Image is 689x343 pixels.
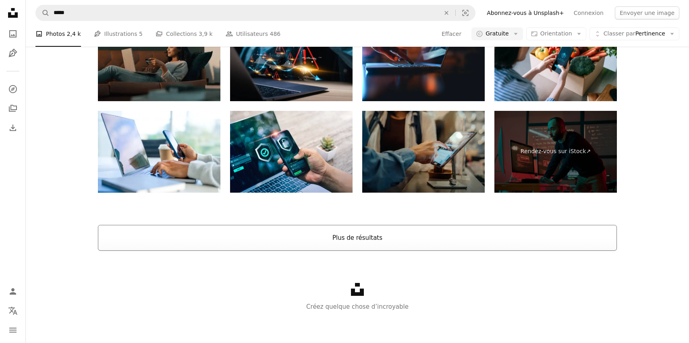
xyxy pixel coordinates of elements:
button: Classer parPertinence [589,27,679,40]
a: Rendez-vous sur iStock↗ [494,111,617,193]
a: Abonnez-vous à Unsplash+ [482,6,569,19]
a: Utilisateurs 486 [226,21,281,47]
a: Photos [5,26,21,42]
a: Collections [5,100,21,116]
button: Orientation [526,27,586,40]
img: Par-dessus l’épaule vue d’une jeune femme asiatique faisant des courses d’épicerie à domicile en ... [494,19,617,101]
p: Créez quelque chose d’incroyable [26,302,689,312]
form: Rechercher des visuels sur tout le site [35,5,475,21]
img: Un écran de tablette affiche un enregistrement automatique réussi dans une auberge de jeunesse, s... [362,111,485,193]
a: Illustrations 5 [94,21,143,47]
a: Historique de téléchargement [5,120,21,136]
img: hand typing on computer keyboard [362,19,485,101]
a: Accueil — Unsplash [5,5,21,23]
span: 3,9 k [199,29,213,38]
a: Connexion / S’inscrire [5,283,21,299]
button: Menu [5,322,21,338]
a: Illustrations [5,45,21,61]
button: Langue [5,303,21,319]
button: Effacer [441,27,462,40]
span: Classer par [604,30,635,37]
a: Explorer [5,81,21,97]
span: 486 [270,29,281,38]
img: L’homme d’affaires utilise un ordinateur portable avec un graphique de croissance économique du m... [230,19,353,101]
img: Les week-ends sont destinés à être dépensés vous gâter [98,19,220,101]
img: Gros plan d’un homme d’affaires travaillant sur un ordinateur portable et tenant et regardant un ... [98,111,220,193]
button: Plus de résultats [98,225,617,251]
button: Rechercher sur Unsplash [36,5,50,21]
span: Pertinence [604,30,665,38]
a: Collections 3,9 k [156,21,213,47]
span: Orientation [540,30,572,37]
button: Envoyer une image [615,6,679,19]
span: Gratuite [486,30,509,38]
button: Effacer [438,5,455,21]
span: 5 [139,29,143,38]
button: Recherche de visuels [456,5,475,21]
img: Gens d’affaires, améliorez votre cybersécurité avec des solutions de pointe. Protégez les données... [230,111,353,193]
button: Gratuite [471,27,523,40]
a: Connexion [569,6,608,19]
